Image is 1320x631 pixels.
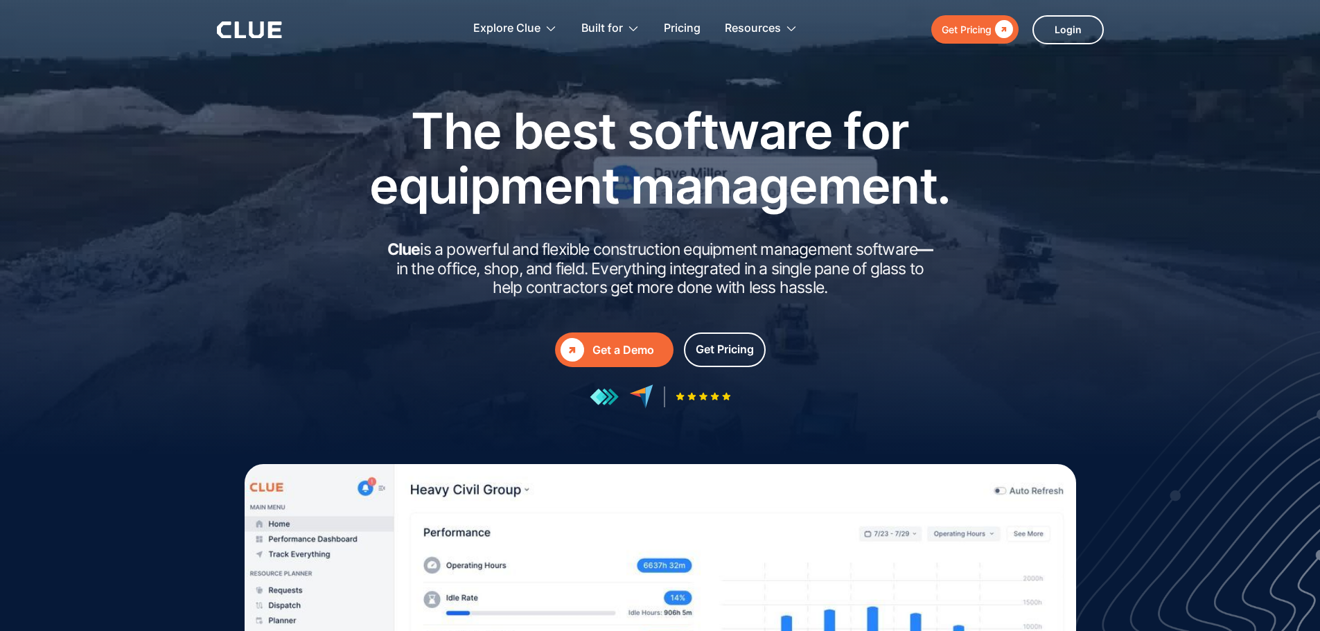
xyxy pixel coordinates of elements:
[555,332,674,367] a: Get a Demo
[696,341,754,358] div: Get Pricing
[725,7,781,51] div: Resources
[592,341,668,359] div: Get a Demo
[590,388,619,406] img: reviews at getapp
[942,21,992,38] div: Get Pricing
[917,240,933,259] strong: —
[387,240,421,259] strong: Clue
[561,338,584,362] div: 
[581,7,623,51] div: Built for
[992,21,1013,38] div: 
[349,103,972,213] h1: The best software for equipment management.
[1032,15,1104,44] a: Login
[664,7,701,51] a: Pricing
[383,240,938,298] h2: is a powerful and flexible construction equipment management software in the office, shop, and fi...
[931,15,1019,44] a: Get Pricing
[676,392,731,401] img: Five-star rating icon
[684,332,766,367] a: Get Pricing
[629,384,653,409] img: reviews at capterra
[473,7,540,51] div: Explore Clue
